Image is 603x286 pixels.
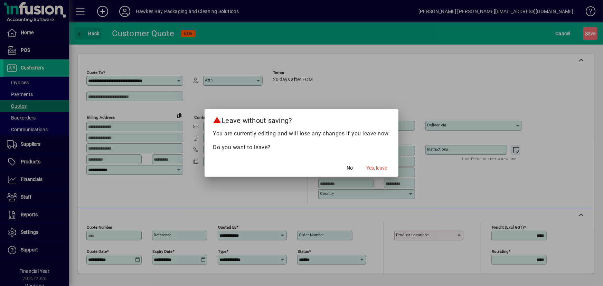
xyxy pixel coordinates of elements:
[205,109,398,129] h2: Leave without saving?
[347,164,353,172] span: No
[367,164,387,172] span: Yes, leave
[364,162,390,174] button: Yes, leave
[213,143,390,152] p: Do you want to leave?
[339,162,361,174] button: No
[213,130,390,138] p: You are currently editing and will lose any changes if you leave now.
